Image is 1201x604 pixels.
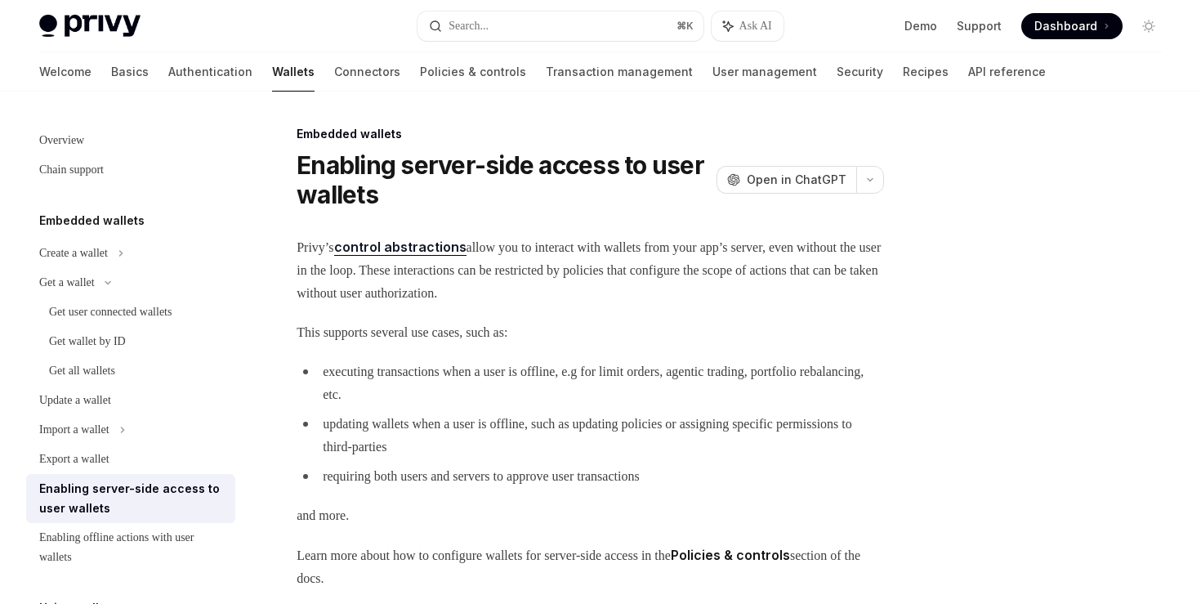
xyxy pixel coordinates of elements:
[334,239,467,256] a: control abstractions
[39,391,111,410] div: Update a wallet
[297,504,884,527] span: and more.
[297,126,884,142] div: Embedded wallets
[747,172,846,188] span: Open in ChatGPT
[957,18,1002,34] a: Support
[39,160,104,180] div: Chain support
[1034,18,1097,34] span: Dashboard
[904,18,937,34] a: Demo
[297,544,884,590] span: Learn more about how to configure wallets for server-side access in the section of the docs.
[739,18,772,34] span: Ask AI
[26,474,235,523] a: Enabling server-side access to user wallets
[168,52,252,92] a: Authentication
[39,211,145,230] h5: Embedded wallets
[712,52,817,92] a: User management
[297,235,884,305] span: Privy’s allow you to interact with wallets from your app’s server, even without the user in the l...
[417,11,703,41] button: Search...⌘K
[334,52,400,92] a: Connectors
[676,20,694,33] span: ⌘ K
[26,523,235,572] a: Enabling offline actions with user wallets
[671,547,790,563] strong: Policies & controls
[297,465,884,488] li: requiring both users and servers to approve user transactions
[1136,13,1162,39] button: Toggle dark mode
[297,321,884,344] span: This supports several use cases, such as:
[297,360,884,406] li: executing transactions when a user is offline, e.g for limit orders, agentic trading, portfolio r...
[26,327,235,356] a: Get wallet by ID
[49,361,115,381] div: Get all wallets
[903,52,949,92] a: Recipes
[449,16,489,36] div: Search...
[1021,13,1123,39] a: Dashboard
[26,298,235,327] a: Get user connected wallets
[26,445,235,474] a: Export a wallet
[39,479,225,518] div: Enabling server-side access to user wallets
[26,126,235,155] a: Overview
[39,52,92,92] a: Welcome
[111,52,149,92] a: Basics
[297,150,710,209] h1: Enabling server-side access to user wallets
[26,356,235,386] a: Get all wallets
[837,52,883,92] a: Security
[546,52,693,92] a: Transaction management
[39,15,141,38] img: light logo
[39,450,109,469] div: Export a wallet
[968,52,1046,92] a: API reference
[272,52,315,92] a: Wallets
[39,420,109,440] div: Import a wallet
[26,155,235,185] a: Chain support
[39,131,84,150] div: Overview
[420,52,526,92] a: Policies & controls
[49,332,126,351] div: Get wallet by ID
[26,386,235,415] a: Update a wallet
[712,11,784,41] button: Ask AI
[39,244,108,263] div: Create a wallet
[717,166,856,194] button: Open in ChatGPT
[297,413,884,459] li: updating wallets when a user is offline, such as updating policies or assigning specific permissi...
[39,528,225,567] div: Enabling offline actions with user wallets
[49,302,172,322] div: Get user connected wallets
[39,273,95,293] div: Get a wallet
